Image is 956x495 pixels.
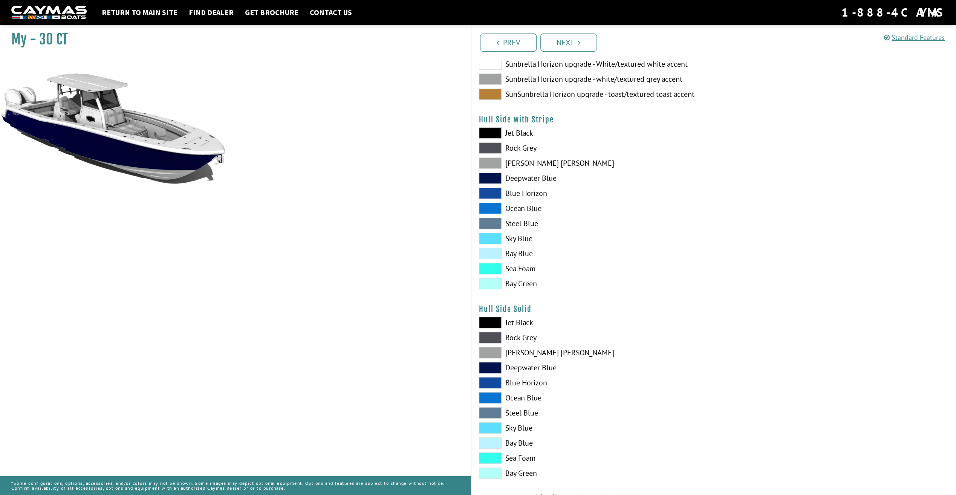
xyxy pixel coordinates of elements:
[479,73,706,85] label: Sunbrella Horizon upgrade - white/textured grey accent
[479,127,706,139] label: Jet Black
[841,4,945,21] div: 1-888-4CAYMAS
[479,304,949,314] h4: Hull Side Solid
[479,467,706,479] label: Bay Green
[479,218,706,229] label: Steel Blue
[479,332,706,343] label: Rock Grey
[479,377,706,388] label: Blue Horizon
[479,188,706,199] label: Blue Horizon
[480,34,537,52] a: Prev
[306,8,356,17] a: Contact Us
[11,31,452,48] h1: My - 30 CT
[479,392,706,403] label: Ocean Blue
[479,58,706,70] label: Sunbrella Horizon upgrade - White/textured white accent
[479,248,706,259] label: Bay Blue
[479,278,706,289] label: Bay Green
[479,362,706,373] label: Deepwater Blue
[540,34,597,52] a: Next
[185,8,237,17] a: Find Dealer
[479,233,706,244] label: Sky Blue
[479,89,706,100] label: SunSunbrella Horizon upgrade - toast/textured toast accent
[479,422,706,434] label: Sky Blue
[479,203,706,214] label: Ocean Blue
[479,407,706,419] label: Steel Blue
[98,8,181,17] a: Return to main site
[241,8,302,17] a: Get Brochure
[479,157,706,169] label: [PERSON_NAME] [PERSON_NAME]
[479,452,706,464] label: Sea Foam
[479,115,949,124] h4: Hull Side with Stripe
[479,142,706,154] label: Rock Grey
[479,317,706,328] label: Jet Black
[11,477,459,494] p: *Some configurations, options, accessories, and/or colors may not be shown. Some images may depic...
[11,6,87,20] img: white-logo-c9c8dbefe5ff5ceceb0f0178aa75bf4bb51f6bca0971e226c86eb53dfe498488.png
[479,173,706,184] label: Deepwater Blue
[479,437,706,449] label: Bay Blue
[884,33,945,42] a: Standard Features
[479,347,706,358] label: [PERSON_NAME] [PERSON_NAME]
[479,263,706,274] label: Sea Foam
